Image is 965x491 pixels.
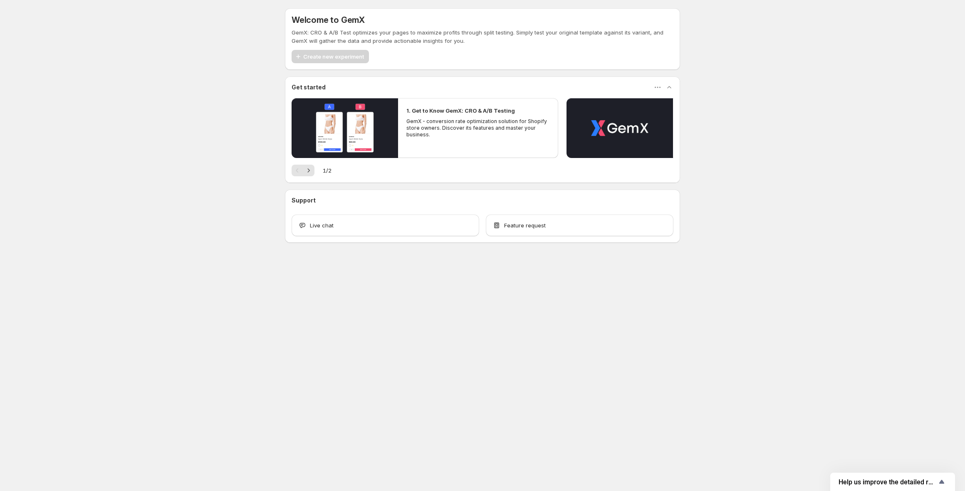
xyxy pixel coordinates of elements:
[292,28,673,45] p: GemX: CRO & A/B Test optimizes your pages to maximize profits through split testing. Simply test ...
[323,166,332,175] span: 1 / 2
[292,15,365,25] h5: Welcome to GemX
[406,106,515,115] h2: 1. Get to Know GemX: CRO & A/B Testing
[292,196,316,205] h3: Support
[292,83,326,91] h3: Get started
[292,98,398,158] button: Play video
[310,221,334,229] span: Live chat
[504,221,546,229] span: Feature request
[406,118,549,138] p: GemX - conversion rate optimization solution for Shopify store owners. Discover its features and ...
[839,478,937,486] span: Help us improve the detailed report for A/B campaigns
[839,477,947,487] button: Show survey - Help us improve the detailed report for A/B campaigns
[567,98,673,158] button: Play video
[303,165,314,176] button: Next
[292,165,314,176] nav: Pagination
